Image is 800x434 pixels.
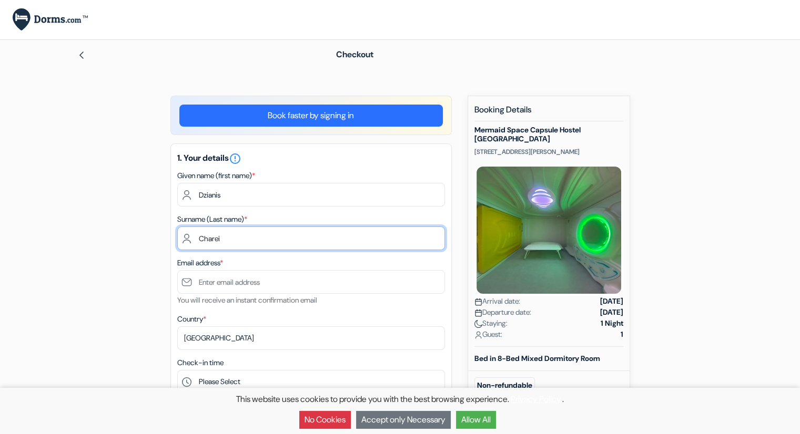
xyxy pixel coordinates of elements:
span: Departure date: [474,307,531,318]
input: Enter last name [177,226,445,250]
button: Allow All [456,411,496,429]
p: This website uses cookies to provide you with the best browsing experience. . [5,393,795,406]
span: Staying: [474,318,508,329]
i: error_outline [229,152,241,165]
label: Surname (Last name) [177,214,247,225]
span: Guest: [474,329,502,340]
img: moon.svg [474,320,482,328]
label: Given name (first name) [177,170,255,181]
a: error_outline [229,152,241,163]
small: You will receive an instant confirmation email [177,295,317,305]
button: Accept only Necessary [356,411,451,429]
img: user_icon.svg [474,331,482,339]
img: calendar.svg [474,309,482,317]
p: [STREET_ADDRESS][PERSON_NAME] [474,148,623,156]
strong: [DATE] [600,307,623,318]
a: Privacy Policy. [511,394,562,405]
label: Check-in time [177,357,224,368]
strong: 1 [621,329,623,340]
h5: Mermaid Space Capsule Hostel [GEOGRAPHIC_DATA] [474,126,623,143]
label: Country [177,314,206,325]
span: Checkout [336,49,373,60]
input: Enter email address [177,270,445,294]
label: Email address [177,257,223,268]
img: Dorms.com [13,8,88,31]
a: Book faster by signing in [179,105,443,127]
img: calendar.svg [474,298,482,306]
h5: Booking Details [474,105,623,121]
b: Bed in 8-Bed Mixed Dormitory Room [474,354,600,363]
button: No Cookies [299,411,351,429]
input: Enter first name [177,183,445,206]
strong: [DATE] [600,296,623,307]
h5: 1. Your details [177,152,445,165]
span: Arrival date: [474,296,520,307]
small: Non-refundable [474,377,535,394]
img: left_arrow.svg [77,51,86,59]
strong: 1 Night [601,318,623,329]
